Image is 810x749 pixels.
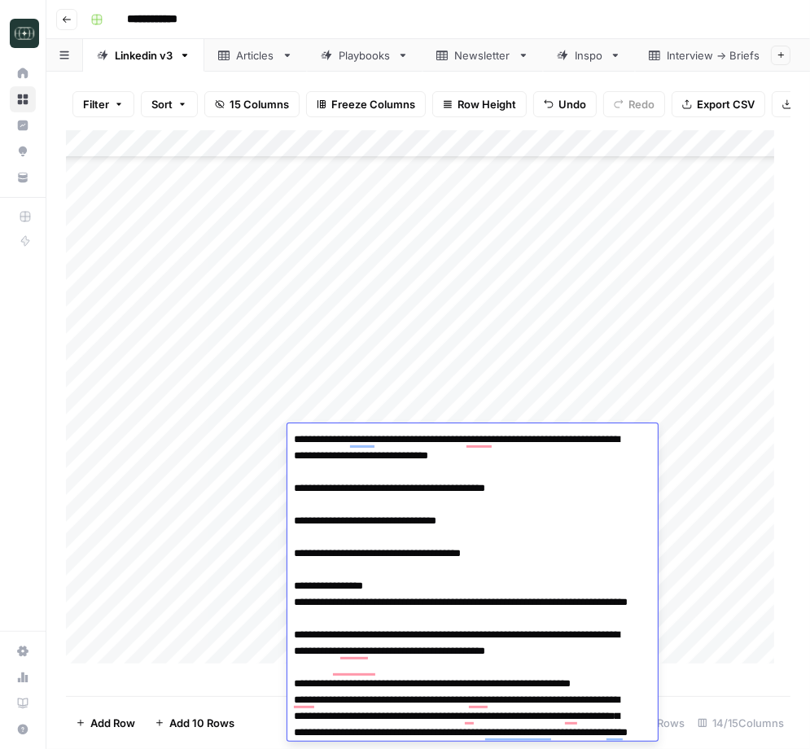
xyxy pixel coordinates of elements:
div: Linkedin v3 [115,47,173,64]
span: Filter [83,96,109,112]
button: Help + Support [10,716,36,742]
a: Linkedin v3 [83,39,204,72]
a: Home [10,60,36,86]
button: Workspace: Catalyst [10,13,36,54]
button: Add 10 Rows [145,710,244,736]
img: Catalyst Logo [10,19,39,48]
div: Articles [236,47,275,64]
a: Interview -> Briefs [635,39,792,72]
a: Learning Hub [10,690,36,716]
a: Newsletter [423,39,543,72]
div: Playbooks [339,47,391,64]
button: Add Row [66,710,145,736]
span: 15 Columns [230,96,289,112]
a: Opportunities [10,138,36,164]
a: Usage [10,664,36,690]
div: Interview -> Briefs [667,47,760,64]
button: Export CSV [672,91,765,117]
button: Freeze Columns [306,91,426,117]
a: Your Data [10,164,36,191]
button: 15 Columns [204,91,300,117]
span: Redo [628,96,655,112]
a: Articles [204,39,307,72]
a: Playbooks [307,39,423,72]
div: Inspo [575,47,603,64]
button: Redo [603,91,665,117]
a: Settings [10,638,36,664]
div: 14/15 Columns [691,710,790,736]
button: Filter [72,91,134,117]
span: Row Height [458,96,516,112]
a: Browse [10,86,36,112]
button: Undo [533,91,597,117]
span: Add 10 Rows [169,715,234,731]
button: Row Height [432,91,527,117]
div: Newsletter [454,47,511,64]
span: Add Row [90,715,135,731]
span: Undo [558,96,586,112]
a: Insights [10,112,36,138]
button: Sort [141,91,198,117]
a: Inspo [543,39,635,72]
span: Sort [151,96,173,112]
span: Export CSV [697,96,755,112]
span: Freeze Columns [331,96,415,112]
